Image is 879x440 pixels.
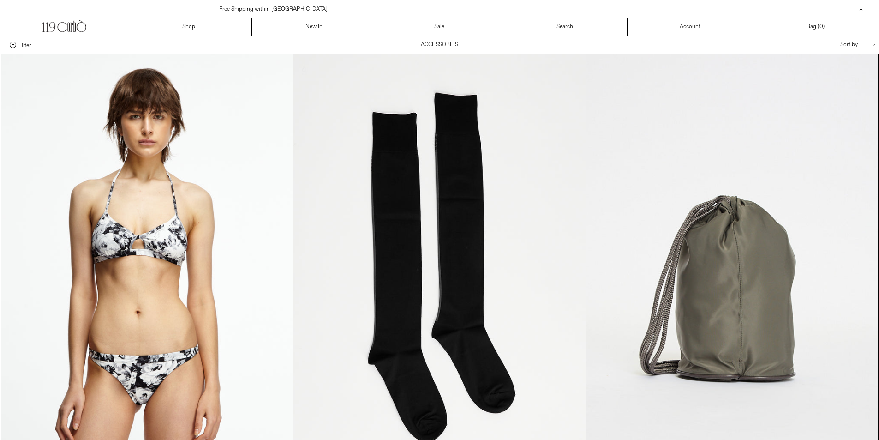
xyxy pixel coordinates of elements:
a: Bag () [753,18,879,36]
a: Search [502,18,628,36]
div: Sort by [786,36,869,54]
a: Sale [377,18,502,36]
span: 0 [819,23,823,30]
a: New In [252,18,377,36]
a: Account [628,18,753,36]
a: Shop [126,18,252,36]
span: Filter [18,42,31,48]
span: ) [819,23,825,31]
a: Free Shipping within [GEOGRAPHIC_DATA] [219,6,328,13]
